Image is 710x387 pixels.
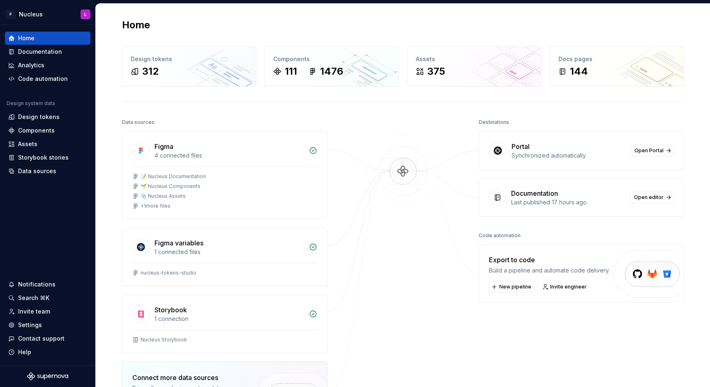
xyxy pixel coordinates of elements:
div: Design tokens [18,113,60,121]
svg: Supernova Logo [27,372,68,380]
div: Code automation [18,75,68,83]
a: Design tokens [5,110,90,124]
a: Analytics [5,59,90,72]
div: Assets [416,55,533,63]
div: + 1 more files [141,203,171,209]
div: Docs pages [558,55,675,63]
button: New pipeline [489,281,535,293]
div: Search ⌘K [18,294,49,302]
div: Synchronized automatically [512,151,626,160]
div: Connect more data sources [132,373,243,382]
a: Figma4 connected files📝 Nucleus Documentation🌱 Nucleus Components📎 Nucleus Assets+1more files [122,131,327,220]
h2: Home [122,18,150,32]
div: 🌱 Nucleus Components [141,183,201,190]
button: PNucleusL [2,5,94,23]
div: Data sources [18,167,56,175]
div: Figma variables [154,238,203,248]
div: Last published 17 hours ago [511,198,625,206]
div: 312 [142,65,159,78]
a: Invite team [5,305,90,318]
div: Portal [512,142,530,151]
div: 4 connected files [154,151,304,160]
button: Notifications [5,278,90,291]
a: Design tokens312 [122,46,256,87]
a: Open Portal [631,145,674,156]
button: Search ⌘K [5,291,90,305]
span: New pipeline [499,284,531,290]
div: Nucleus Storybook [141,337,187,343]
a: Components1111476 [265,46,399,87]
div: 1 connected files [154,248,304,256]
a: Documentation [5,45,90,58]
a: Figma variables1 connected filesnucleus-tokens-studio [122,228,327,286]
div: Design system data [7,100,55,107]
div: nucleus-tokens-studio [141,270,196,276]
div: 111 [285,65,297,78]
a: Settings [5,318,90,332]
div: Components [273,55,390,63]
div: Code automation [479,230,521,241]
div: Invite team [18,307,50,316]
button: Help [5,346,90,359]
a: Assets [5,137,90,151]
div: 📝 Nucleus Documentation [141,173,206,180]
div: Help [18,348,31,356]
div: Design tokens [131,55,248,63]
a: Storybook stories [5,151,90,164]
span: Invite engineer [550,284,587,290]
div: 1476 [320,65,343,78]
a: Code automation [5,72,90,85]
div: Analytics [18,61,44,69]
a: Data sources [5,165,90,178]
a: Components [5,124,90,137]
a: Open editor [630,192,674,203]
div: Export to code [489,255,610,265]
a: Docs pages144 [550,46,684,87]
div: 1 connection [154,315,304,323]
div: Figma [154,142,173,151]
span: Open Portal [634,147,664,154]
a: Home [5,32,90,45]
div: Components [18,126,55,135]
div: Settings [18,321,42,329]
div: Assets [18,140,37,148]
div: Documentation [18,48,62,56]
span: Open editor [634,194,664,201]
div: Destinations [479,117,509,128]
a: Storybook1 connectionNucleus Storybook [122,295,327,353]
div: Home [18,34,35,42]
div: P [6,9,16,19]
div: 375 [427,65,445,78]
div: Data sources [122,117,154,128]
div: Notifications [18,280,55,289]
div: L [84,11,87,18]
div: Build a pipeline and automate code delivery. [489,266,610,275]
a: Assets375 [407,46,542,87]
div: Storybook [154,305,187,315]
div: Storybook stories [18,153,69,162]
div: 144 [570,65,588,78]
div: Contact support [18,334,65,343]
a: Invite engineer [540,281,590,293]
div: Nucleus [19,10,43,18]
div: 📎 Nucleus Assets [141,193,186,199]
div: Documentation [511,188,558,198]
button: Contact support [5,332,90,345]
